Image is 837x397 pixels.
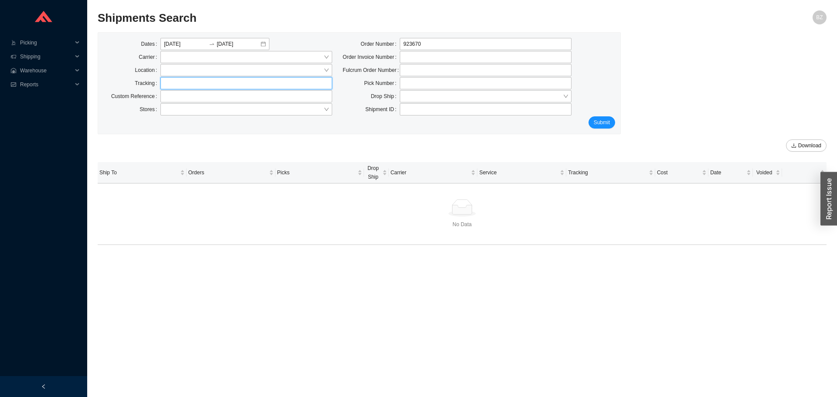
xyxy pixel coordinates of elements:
h2: Shipments Search [98,10,644,26]
span: Voided [755,168,774,177]
span: to [209,41,215,47]
label: Custom Reference [111,90,160,102]
span: BZ [816,10,823,24]
label: Fulcrum Order Number [343,64,400,76]
th: Carrier sortable [389,162,478,183]
label: Stores [139,103,160,115]
span: Service [479,168,558,177]
span: Carrier [391,168,470,177]
label: Order Number [361,38,400,50]
span: Picks [277,168,356,177]
span: Submit [594,118,610,127]
span: left [41,384,46,389]
th: Voided sortable [753,162,782,183]
span: fund [10,82,17,87]
th: undefined sortable [782,162,827,183]
th: Date sortable [708,162,753,183]
span: Picking [20,36,72,50]
div: No Data [99,220,825,229]
th: Picks sortable [276,162,364,183]
th: Orders sortable [187,162,276,183]
th: Cost sortable [655,162,708,183]
span: Drop Ship [366,164,380,181]
span: Download [798,141,821,150]
th: Ship To sortable [98,162,187,183]
input: From [164,40,207,48]
span: Shipping [20,50,72,64]
span: Ship To [99,168,178,177]
label: Order Invoice Number [343,51,400,63]
th: Tracking sortable [566,162,655,183]
span: Orders [188,168,267,177]
th: Drop Ship sortable [364,162,388,183]
label: Carrier [139,51,160,63]
span: Warehouse [20,64,72,78]
span: Cost [657,168,700,177]
input: To [217,40,260,48]
span: Date [710,168,745,177]
label: Pick Number [364,77,400,89]
label: Shipment ID [365,103,400,115]
button: Submit [589,116,615,129]
span: download [791,143,796,149]
th: Service sortable [477,162,566,183]
span: swap-right [209,41,215,47]
label: Tracking [135,77,160,89]
label: Drop Ship [371,90,400,102]
label: Location [135,64,161,76]
label: Dates [141,38,161,50]
span: Reports [20,78,72,92]
span: Tracking [568,168,647,177]
button: downloadDownload [786,139,827,152]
